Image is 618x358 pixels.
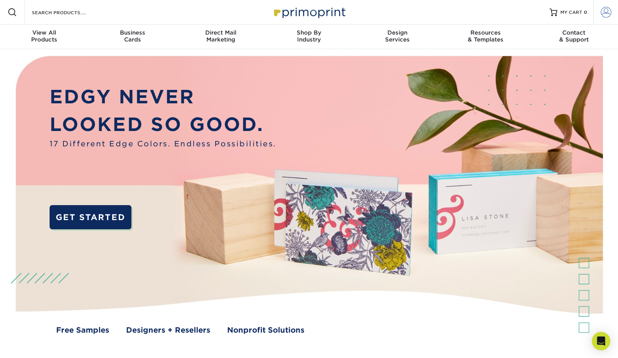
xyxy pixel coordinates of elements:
div: Open Intercom Messenger [592,332,610,350]
span: 0 [584,10,587,15]
a: Direct MailMarketing [176,25,265,49]
p: LOOKED SO GOOD. [50,111,276,138]
div: & Templates [442,29,530,43]
span: Direct Mail [176,29,265,36]
div: Marketing [176,29,265,43]
iframe: Google Customer Reviews [2,335,65,355]
a: Free Samples [56,325,109,336]
span: Resources [442,29,530,36]
a: Contact& Support [530,25,618,49]
a: Resources& Templates [442,25,530,49]
a: DesignServices [353,25,442,49]
span: Design [353,29,442,36]
a: BusinessCards [88,25,177,49]
a: Nonprofit Solutions [227,325,304,336]
input: SEARCH PRODUCTS..... [31,8,106,17]
a: Designers + Resellers [126,325,210,336]
span: Business [88,29,177,36]
span: 17 Different Edge Colors. Endless Possibilities. [50,138,276,149]
a: Shop ByIndustry [265,25,353,49]
div: Cards [88,29,177,43]
span: Contact [530,29,618,36]
div: & Support [530,29,618,43]
span: MY CART [560,9,582,16]
div: Services [353,29,442,43]
img: Primoprint [271,4,347,20]
p: EDGY NEVER [50,83,276,111]
span: Shop By [265,29,353,36]
div: Industry [265,29,353,43]
a: GET STARTED [50,205,131,230]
